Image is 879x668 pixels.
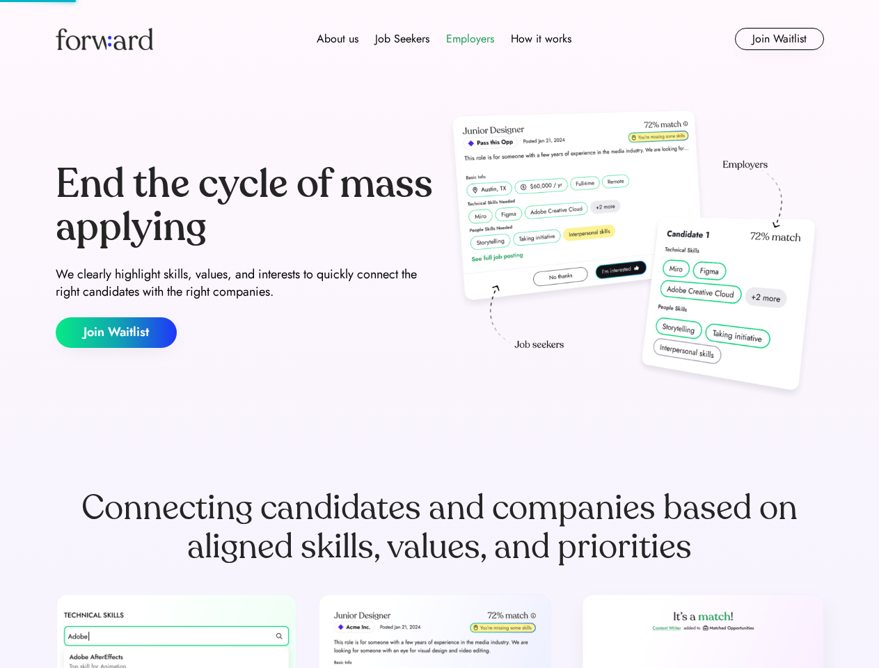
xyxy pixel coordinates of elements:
[735,28,824,50] button: Join Waitlist
[446,31,494,47] div: Employers
[317,31,358,47] div: About us
[375,31,429,47] div: Job Seekers
[56,28,153,50] img: Forward logo
[445,106,824,405] img: hero-image.png
[56,317,177,348] button: Join Waitlist
[511,31,571,47] div: How it works
[56,488,824,566] div: Connecting candidates and companies based on aligned skills, values, and priorities
[56,266,434,301] div: We clearly highlight skills, values, and interests to quickly connect the right candidates with t...
[56,163,434,248] div: End the cycle of mass applying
